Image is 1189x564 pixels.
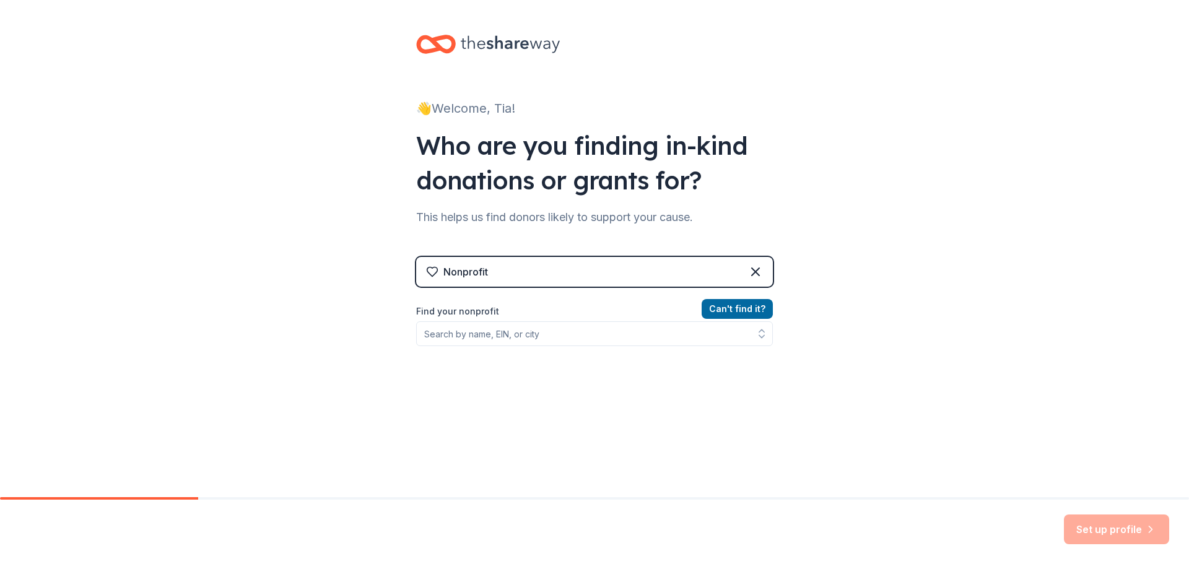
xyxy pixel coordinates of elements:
[702,299,773,319] button: Can't find it?
[416,98,773,118] div: 👋 Welcome, Tia!
[416,207,773,227] div: This helps us find donors likely to support your cause.
[416,304,773,319] label: Find your nonprofit
[443,264,488,279] div: Nonprofit
[416,321,773,346] input: Search by name, EIN, or city
[416,128,773,197] div: Who are you finding in-kind donations or grants for?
